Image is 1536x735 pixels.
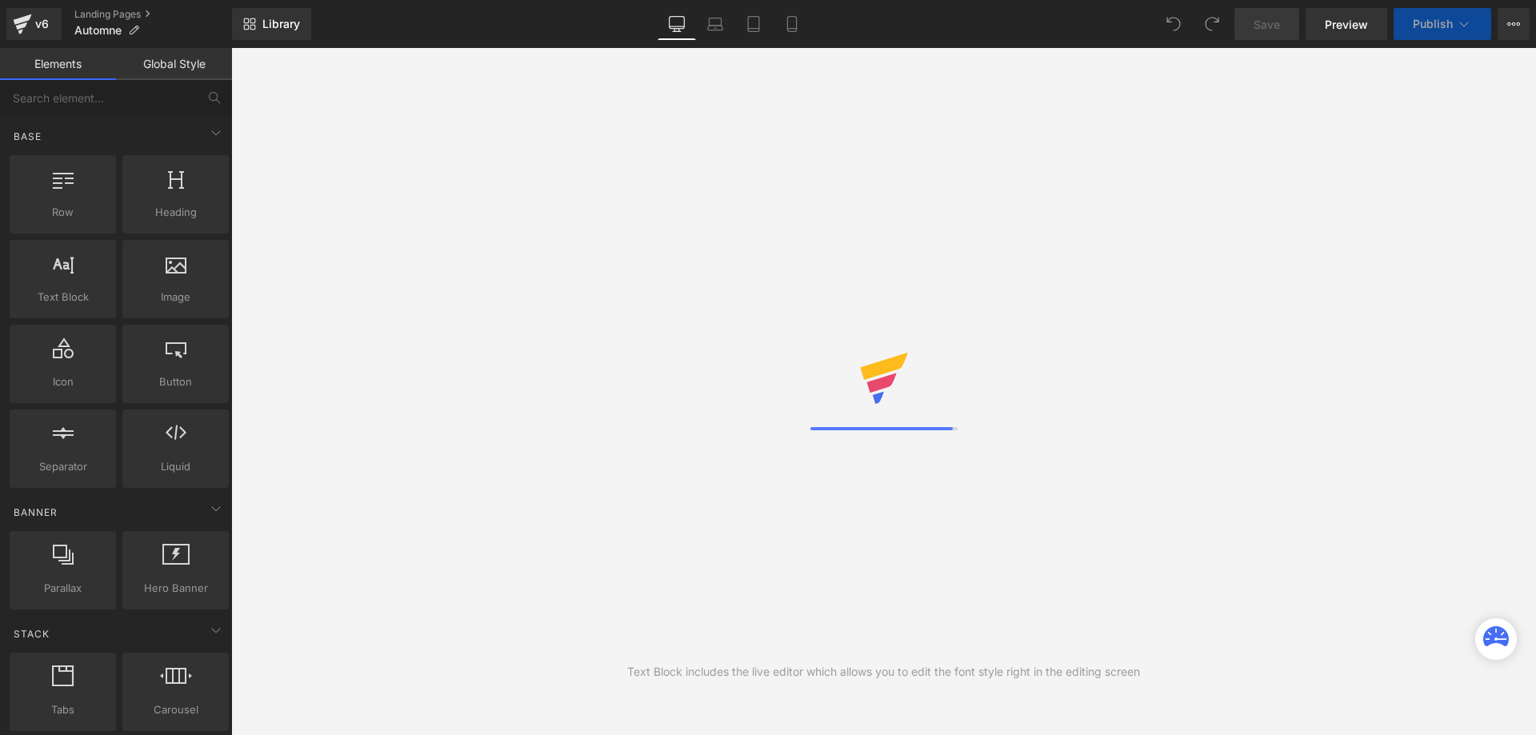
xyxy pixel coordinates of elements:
button: Redo [1196,8,1228,40]
span: Image [127,289,224,306]
span: Text Block [14,289,111,306]
span: Icon [14,373,111,390]
span: Base [12,129,43,144]
span: Liquid [127,458,224,475]
a: Laptop [696,8,734,40]
span: Publish [1413,18,1453,30]
span: Save [1254,16,1280,33]
span: Carousel [127,701,224,718]
div: Text Block includes the live editor which allows you to edit the font style right in the editing ... [627,663,1140,681]
span: Separator [14,458,111,475]
span: Stack [12,626,51,641]
button: Undo [1158,8,1190,40]
span: Heading [127,204,224,221]
span: Banner [12,505,59,520]
a: Tablet [734,8,773,40]
span: Parallax [14,580,111,597]
span: Button [127,373,224,390]
a: New Library [232,8,311,40]
span: Preview [1325,16,1368,33]
span: Library [262,17,300,31]
a: Landing Pages [74,8,232,21]
a: Desktop [658,8,696,40]
a: v6 [6,8,62,40]
a: Preview [1306,8,1387,40]
button: More [1498,8,1530,40]
span: Tabs [14,701,111,718]
a: Mobile [773,8,811,40]
button: Publish [1394,8,1491,40]
a: Global Style [116,48,232,80]
div: v6 [32,14,52,34]
span: Row [14,204,111,221]
span: Automne [74,24,122,37]
span: Hero Banner [127,580,224,597]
